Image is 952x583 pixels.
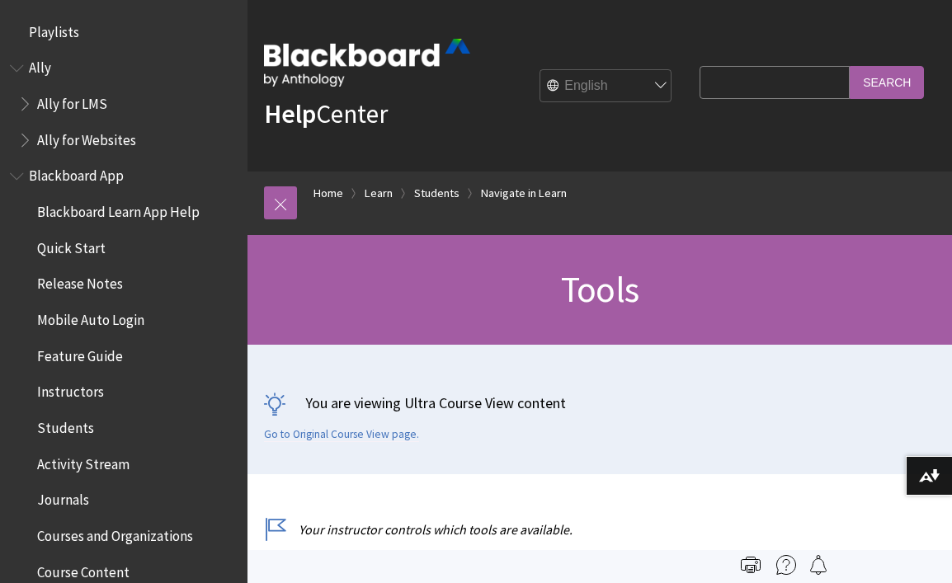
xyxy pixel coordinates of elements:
span: Playlists [29,18,79,40]
a: HelpCenter [264,97,388,130]
span: Activity Stream [37,450,130,473]
span: Mobile Auto Login [37,306,144,328]
a: Learn [365,183,393,204]
img: More help [776,555,796,575]
p: Your instructor controls which tools are available. [264,520,936,538]
span: Students [37,414,94,436]
span: Release Notes [37,270,123,293]
p: You are viewing Ultra Course View content [264,393,936,413]
span: Blackboard App [29,162,124,185]
span: Ally [29,54,51,77]
span: Quick Start [37,234,106,256]
nav: Book outline for Anthology Ally Help [10,54,238,154]
a: Home [313,183,343,204]
a: Navigate in Learn [481,183,567,204]
span: Instructors [37,378,104,401]
img: Blackboard by Anthology [264,39,470,87]
span: Journals [37,487,89,509]
nav: Book outline for Playlists [10,18,238,46]
span: Course Content [37,558,130,581]
span: Blackboard Learn App Help [37,198,200,220]
span: Ally for Websites [37,126,136,148]
span: Courses and Organizations [37,522,193,544]
span: Feature Guide [37,342,123,364]
a: Go to Original Course View page. [264,427,419,442]
strong: Help [264,97,316,130]
img: Print [741,555,761,575]
select: Site Language Selector [540,70,672,103]
a: Students [414,183,460,204]
span: Tools [561,266,639,312]
input: Search [850,66,924,98]
img: Follow this page [808,555,828,575]
span: Ally for LMS [37,90,107,112]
